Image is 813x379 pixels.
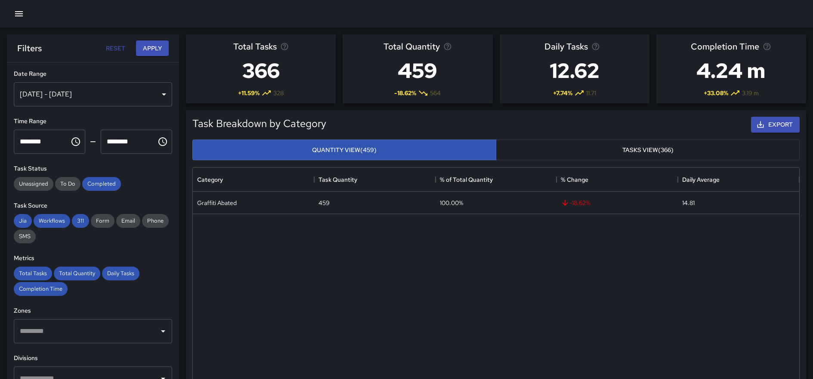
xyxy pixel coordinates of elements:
[496,140,800,161] button: Tasks View(366)
[691,40,759,53] span: Completion Time
[553,89,572,97] span: + 7.74 %
[67,133,84,150] button: Choose time, selected time is 12:00 AM
[142,217,169,224] span: Phone
[440,199,463,207] div: 100.00%
[91,214,114,228] div: Form
[678,168,799,192] div: Daily Average
[72,214,89,228] div: 311
[314,168,436,192] div: Task Quantity
[14,230,36,243] div: SMS
[556,168,678,192] div: % Change
[586,89,596,97] span: 11.71
[14,233,36,240] span: SMS
[197,168,223,192] div: Category
[154,133,171,150] button: Choose time, selected time is 11:59 PM
[14,267,52,280] div: Total Tasks
[14,306,172,316] h6: Zones
[443,42,452,51] svg: Total task quantity in the selected period, compared to the previous period.
[91,217,114,224] span: Form
[430,89,441,97] span: 564
[142,214,169,228] div: Phone
[561,168,588,192] div: % Change
[192,117,326,130] h5: Task Breakdown by Category
[383,40,440,53] span: Total Quantity
[102,267,139,280] div: Daily Tasks
[318,199,330,207] div: 459
[591,42,600,51] svg: Average number of tasks per day in the selected period, compared to the previous period.
[192,140,496,161] button: Quantity View(459)
[14,270,52,277] span: Total Tasks
[233,40,277,53] span: Total Tasks
[136,40,169,56] button: Apply
[14,117,172,126] h6: Time Range
[751,117,800,133] button: Export
[72,217,89,224] span: 311
[14,214,32,228] div: Jia
[742,89,759,97] span: 3.19 m
[54,270,100,277] span: Total Quantity
[682,199,695,207] div: 14.81
[82,177,121,191] div: Completed
[544,40,588,53] span: Daily Tasks
[102,270,139,277] span: Daily Tasks
[436,168,557,192] div: % of Total Quantity
[394,89,416,97] span: -18.62 %
[116,217,140,224] span: Email
[544,53,605,88] h3: 12.62
[14,177,53,191] div: Unassigned
[82,180,121,187] span: Completed
[238,89,260,97] span: + 11.59 %
[193,168,314,192] div: Category
[273,89,284,97] span: 328
[14,354,172,363] h6: Divisions
[383,53,452,88] h3: 459
[14,201,172,211] h6: Task Source
[440,168,493,192] div: % of Total Quantity
[157,325,169,337] button: Open
[34,217,70,224] span: Workflows
[280,42,289,51] svg: Total number of tasks in the selected period, compared to the previous period.
[54,267,100,280] div: Total Quantity
[14,254,172,263] h6: Metrics
[14,285,68,292] span: Completion Time
[55,180,80,187] span: To Do
[197,199,237,207] div: Graffiti Abated
[14,282,68,296] div: Completion Time
[17,41,42,55] h6: Filters
[763,42,771,51] svg: Average time taken to complete tasks in the selected period, compared to the previous period.
[14,69,172,79] h6: Date Range
[102,40,129,56] button: Reset
[682,168,720,192] div: Daily Average
[14,217,32,224] span: Jia
[318,168,357,192] div: Task Quantity
[14,164,172,174] h6: Task Status
[704,89,728,97] span: + 33.08 %
[233,53,289,88] h3: 366
[691,53,771,88] h3: 4.24 m
[55,177,80,191] div: To Do
[34,214,70,228] div: Workflows
[561,199,590,207] span: -18.62 %
[116,214,140,228] div: Email
[14,180,53,187] span: Unassigned
[14,82,172,106] div: [DATE] - [DATE]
